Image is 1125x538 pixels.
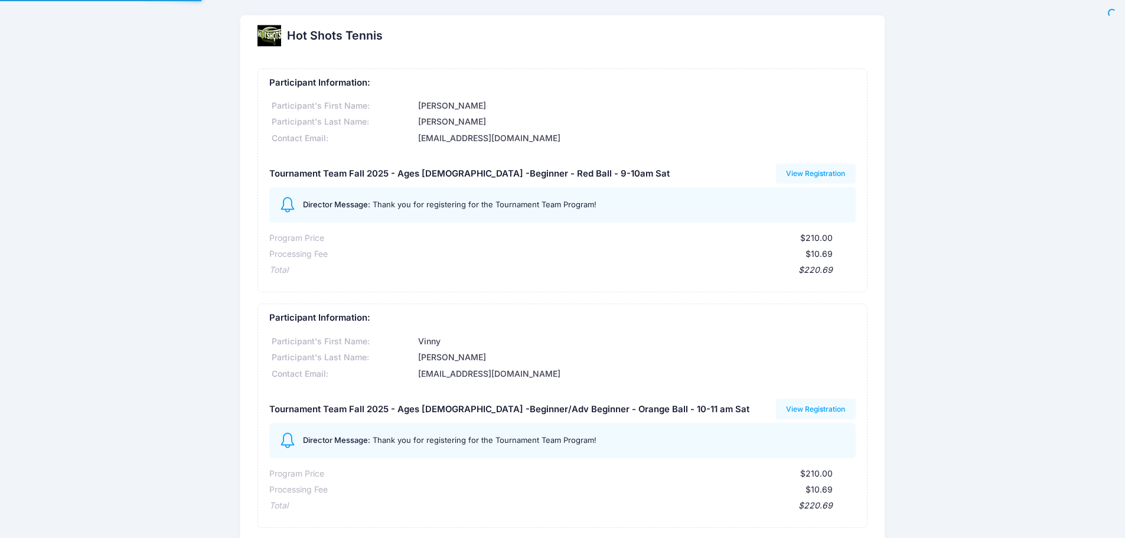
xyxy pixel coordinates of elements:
[269,100,416,112] div: Participant's First Name:
[269,116,416,128] div: Participant's Last Name:
[269,232,324,244] div: Program Price
[269,368,416,380] div: Contact Email:
[269,264,288,276] div: Total
[416,132,855,145] div: [EMAIL_ADDRESS][DOMAIN_NAME]
[269,335,416,348] div: Participant's First Name:
[416,100,855,112] div: [PERSON_NAME]
[800,233,833,243] span: $210.00
[288,500,832,512] div: $220.69
[416,116,855,128] div: [PERSON_NAME]
[303,435,370,445] span: Director Message:
[416,368,855,380] div: [EMAIL_ADDRESS][DOMAIN_NAME]
[269,351,416,364] div: Participant's Last Name:
[269,484,328,496] div: Processing Fee
[288,264,832,276] div: $220.69
[269,500,288,512] div: Total
[269,248,328,260] div: Processing Fee
[269,132,416,145] div: Contact Email:
[287,29,383,43] h2: Hot Shots Tennis
[373,435,596,445] span: Thank you for registering for the Tournament Team Program!
[800,468,833,478] span: $210.00
[269,405,749,415] h5: Tournament Team Fall 2025 - Ages [DEMOGRAPHIC_DATA] -Beginner/Adv Beginner - Orange Ball - 10-11 ...
[269,169,670,180] h5: Tournament Team Fall 2025 - Ages [DEMOGRAPHIC_DATA] -Beginner - Red Ball - 9-10am Sat
[328,484,832,496] div: $10.69
[269,468,324,480] div: Program Price
[269,78,855,89] h5: Participant Information:
[328,248,832,260] div: $10.69
[776,399,856,419] a: View Registration
[776,164,856,184] a: View Registration
[269,313,855,324] h5: Participant Information:
[416,351,855,364] div: [PERSON_NAME]
[303,200,370,209] span: Director Message:
[373,200,596,209] span: Thank you for registering for the Tournament Team Program!
[416,335,855,348] div: Vinny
